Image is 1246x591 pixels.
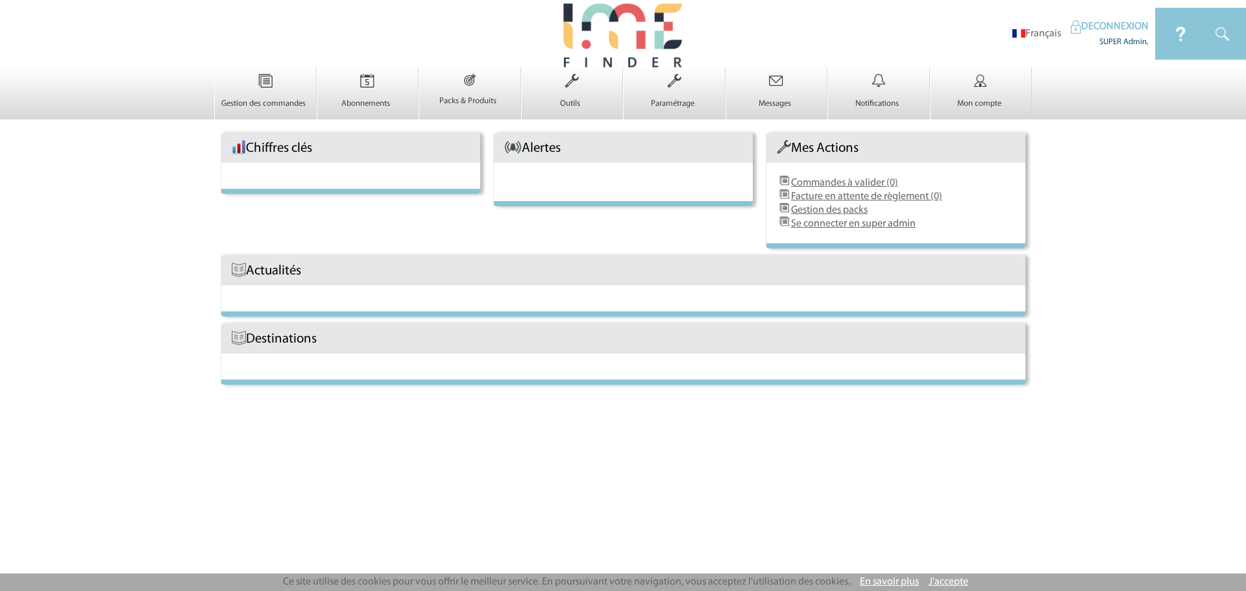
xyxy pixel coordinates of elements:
img: fr [1012,29,1025,38]
a: Paramétrage [624,87,725,109]
img: DemandeDeDevis.png [779,203,789,213]
p: Gestion des commandes [215,99,313,109]
img: DemandeDeDevis.png [779,217,789,226]
a: Abonnements [317,87,419,109]
img: histo.png [232,140,246,154]
img: Mon compte [954,67,1007,95]
a: Mon compte [931,87,1032,109]
a: Commandes à valider (0) [791,178,898,188]
span: Ce site utilise des cookies pour vous offrir le meilleur service. En poursuivant votre navigation... [283,577,850,587]
a: Gestion des packs [791,205,868,215]
img: Paramétrage [648,67,701,95]
div: Chiffres clés [221,133,480,163]
p: Paramétrage [624,99,722,109]
p: Outils [522,99,620,109]
a: En savoir plus [860,577,919,587]
img: DemandeDeDevis.png [779,176,789,186]
div: SUPER Admin, [1071,34,1149,47]
img: IDEAL Meetings & Events [1071,20,1081,34]
p: Notifications [828,99,926,109]
img: DemandeDeDevis.png [779,189,789,199]
a: Gestion des commandes [215,87,316,109]
a: Notifications [828,87,929,109]
p: Mon compte [931,99,1029,109]
img: Livre.png [232,331,246,345]
img: Messages [750,67,803,95]
img: Livre.png [232,263,246,277]
img: Notifications [852,67,905,95]
div: Actualités [221,256,1025,285]
a: Facture en attente de règlement (0) [791,191,942,202]
img: Abonnements [341,67,394,95]
img: IDEAL Meetings & Events [1155,8,1206,60]
a: Se connecter en super admin [791,219,916,229]
div: Destinations [221,324,1025,354]
a: J'accepte [929,577,968,587]
img: Outils.png [777,140,791,154]
a: Messages [726,87,827,109]
p: Messages [726,99,824,109]
a: Outils [522,87,623,109]
img: Gestion des commandes [239,67,292,95]
img: Outils [545,67,598,95]
div: Alertes [494,133,753,163]
a: DECONNEXION [1071,21,1149,32]
p: Abonnements [317,99,415,109]
img: Packs & Produits [445,67,495,92]
li: Français [1012,28,1061,40]
img: IDEAL Meetings & Events [1206,8,1246,60]
a: Packs & Produits [419,84,520,106]
p: Packs & Produits [419,96,517,106]
div: Mes Actions [766,133,1025,163]
img: AlerteAccueil.png [504,140,522,154]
